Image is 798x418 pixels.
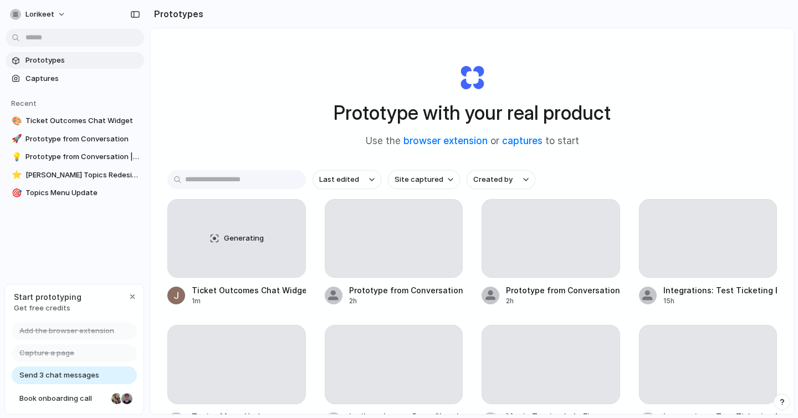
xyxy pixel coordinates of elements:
a: browser extension [403,135,488,146]
div: 15h [663,296,777,306]
span: Send 3 chat messages [19,370,99,381]
button: 💡 [10,151,21,162]
button: Lorikeet [6,6,71,23]
div: 1m [192,296,306,306]
div: 💡 [12,151,19,164]
a: 🎨Ticket Outcomes Chat Widget [6,113,144,129]
a: Integrations: Test Ticketing Button - Failing15h [639,199,777,306]
a: Book onboarding call [12,390,137,407]
span: Generating [224,233,264,244]
span: Use the or to start [366,134,579,149]
a: 💡Prototype from Conversation | Lorikeet [6,149,144,165]
h2: Prototypes [150,7,203,21]
div: 2h [349,296,463,306]
span: Last edited [319,174,359,185]
span: Recent [11,99,37,108]
button: Last edited [313,170,381,189]
button: 🎯 [10,187,21,198]
span: Site captured [395,174,443,185]
div: Ticket Outcomes Chat Widget [192,284,306,296]
a: ⭐[PERSON_NAME] Topics Redesign: Lorikeet Adjustment [6,167,144,183]
div: ⭐ [12,169,19,181]
span: Prototype from Conversation [25,134,140,145]
span: Ticket Outcomes Chat Widget [25,115,140,126]
a: Captures [6,70,144,87]
a: 🎯Topics Menu Update [6,185,144,201]
a: 🚀Prototype from Conversation [6,131,144,147]
span: [PERSON_NAME] Topics Redesign: Lorikeet Adjustment [25,170,140,181]
span: Book onboarding call [19,393,107,404]
div: 🎨 [12,115,19,128]
span: Add the browser extension [19,325,114,337]
button: Created by [467,170,535,189]
span: Topics Menu Update [25,187,140,198]
button: ⭐ [10,170,21,181]
div: Prototype from Conversation | Lorikeet [506,284,620,296]
a: captures [502,135,543,146]
div: Christian Iacullo [120,392,134,405]
span: Lorikeet [25,9,54,20]
span: Prototype from Conversation | Lorikeet [25,151,140,162]
span: Captures [25,73,140,84]
button: 🎨 [10,115,21,126]
div: 🚀 [12,132,19,145]
div: 2h [506,296,620,306]
span: Created by [473,174,513,185]
a: Prototypes [6,52,144,69]
span: Get free credits [14,303,81,314]
span: Start prototyping [14,291,81,303]
span: Capture a page [19,348,74,359]
h1: Prototype with your real product [334,98,611,128]
a: GeneratingTicket Outcomes Chat Widget1m [167,199,306,306]
span: Prototypes [25,55,140,66]
button: 🚀 [10,134,21,145]
a: Prototype from Conversation | Lorikeet2h [482,199,620,306]
div: 🎯 [12,187,19,200]
div: Integrations: Test Ticketing Button - Failing [663,284,777,296]
a: Prototype from Conversation2h [325,199,463,306]
button: Site captured [388,170,460,189]
div: Prototype from Conversation [349,284,463,296]
div: Nicole Kubica [110,392,124,405]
